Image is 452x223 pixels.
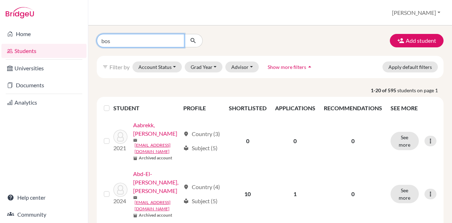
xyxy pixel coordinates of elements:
[183,130,220,138] div: Country (3)
[139,212,172,218] b: Archived account
[397,87,444,94] span: students on page 1
[1,190,87,205] a: Help center
[133,156,137,160] span: inventory_2
[179,100,225,117] th: PROFILE
[371,87,397,94] strong: 1-20 of 595
[133,121,180,138] a: Aabrekk, [PERSON_NAME]
[271,165,320,223] td: 1
[271,100,320,117] th: APPLICATIONS
[139,155,172,161] b: Archived account
[1,27,87,41] a: Home
[135,199,180,212] a: [EMAIL_ADDRESS][DOMAIN_NAME]
[113,144,127,152] p: 2021
[6,7,34,18] img: Bridge-U
[306,63,313,70] i: arrow_drop_up
[113,197,127,205] p: 2024
[1,78,87,92] a: Documents
[382,61,438,72] button: Apply default filters
[262,61,319,72] button: Show more filtersarrow_drop_up
[183,184,189,190] span: location_on
[183,144,218,152] div: Subject (5)
[1,95,87,110] a: Analytics
[183,197,218,205] div: Subject (5)
[113,183,127,197] img: Abd-El-Ghani, Baldwin
[225,61,259,72] button: Advisor
[109,64,130,70] span: Filter by
[133,170,180,195] a: Abd-El-[PERSON_NAME], [PERSON_NAME]
[183,131,189,137] span: location_on
[185,61,223,72] button: Grad Year
[389,6,444,19] button: [PERSON_NAME]
[390,34,444,47] button: Add student
[97,34,184,47] input: Find student by name...
[391,132,419,150] button: See more
[324,190,382,198] p: 0
[133,195,137,200] span: mail
[183,198,189,204] span: local_library
[183,183,220,191] div: Country (4)
[133,138,137,142] span: mail
[391,185,419,203] button: See more
[113,130,127,144] img: Aabrekk, Erle Austdal
[102,64,108,70] i: filter_list
[135,142,180,155] a: [EMAIL_ADDRESS][DOMAIN_NAME]
[183,145,189,151] span: local_library
[225,117,271,165] td: 0
[386,100,441,117] th: SEE MORE
[132,61,182,72] button: Account Status
[1,44,87,58] a: Students
[320,100,386,117] th: RECOMMENDATIONS
[225,100,271,117] th: SHORTLISTED
[324,137,382,145] p: 0
[225,165,271,223] td: 10
[133,213,137,218] span: inventory_2
[113,100,179,117] th: STUDENT
[1,61,87,75] a: Universities
[268,64,306,70] span: Show more filters
[271,117,320,165] td: 0
[1,207,87,222] a: Community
